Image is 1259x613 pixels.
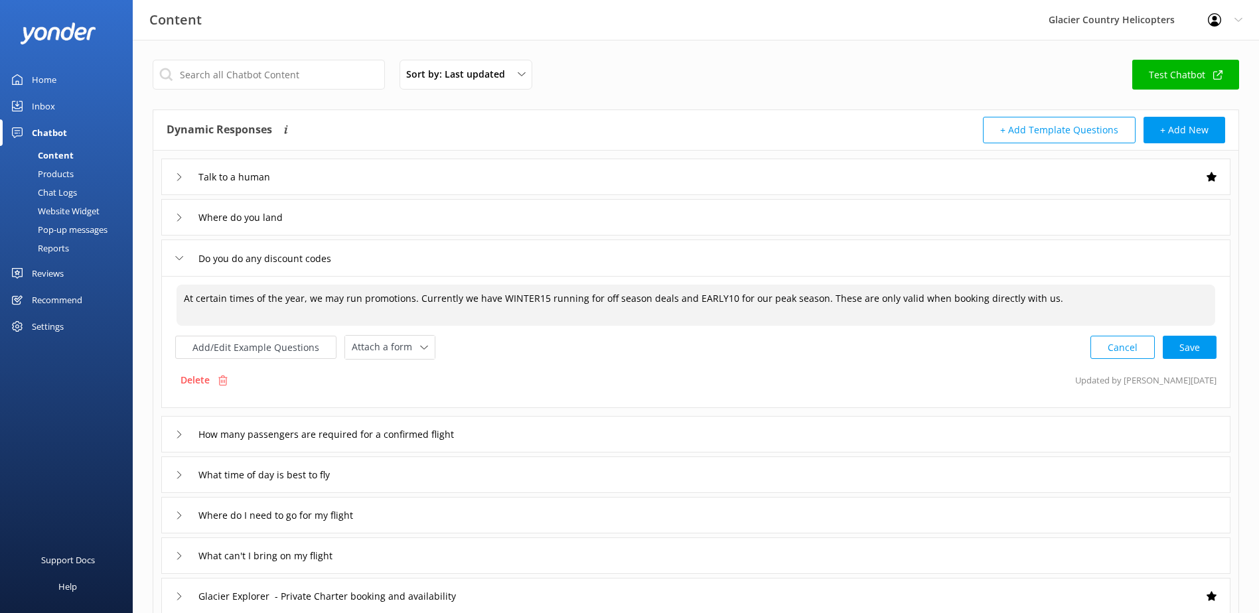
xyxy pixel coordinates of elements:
p: Updated by [PERSON_NAME] [DATE] [1075,368,1217,393]
a: Website Widget [8,202,133,220]
div: Chat Logs [8,183,77,202]
button: Add/Edit Example Questions [175,336,336,359]
div: Settings [32,313,64,340]
div: Reviews [32,260,64,287]
button: Save [1163,336,1217,359]
textarea: At certain times of the year, we may run promotions. Currently we have WINTER15 running for off s... [177,285,1215,326]
a: Reports [8,239,133,257]
input: Search all Chatbot Content [153,60,385,90]
a: Test Chatbot [1132,60,1239,90]
a: Products [8,165,133,183]
div: Products [8,165,74,183]
a: Chat Logs [8,183,133,202]
a: Pop-up messages [8,220,133,239]
button: Cancel [1090,336,1155,359]
div: Website Widget [8,202,100,220]
div: Reports [8,239,69,257]
button: + Add New [1144,117,1225,143]
span: Sort by: Last updated [406,67,513,82]
span: Attach a form [352,340,420,354]
p: Delete [181,373,210,387]
div: Pop-up messages [8,220,108,239]
div: Content [8,146,74,165]
h4: Dynamic Responses [167,117,272,143]
div: Chatbot [32,119,67,146]
div: Home [32,66,56,93]
button: + Add Template Questions [983,117,1136,143]
div: Help [58,573,77,600]
img: yonder-white-logo.png [20,23,96,44]
div: Recommend [32,287,82,313]
h3: Content [149,9,202,31]
div: Support Docs [41,547,95,573]
a: Content [8,146,133,165]
div: Inbox [32,93,55,119]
